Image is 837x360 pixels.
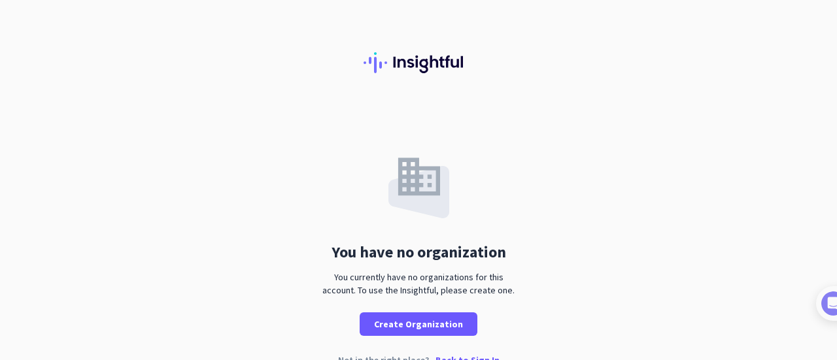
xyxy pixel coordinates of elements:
[317,270,520,297] div: You currently have no organizations for this account. To use the Insightful, please create one.
[364,52,473,73] img: Insightful
[360,312,477,336] button: Create Organization
[332,244,506,260] div: You have no organization
[374,318,463,331] span: Create Organization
